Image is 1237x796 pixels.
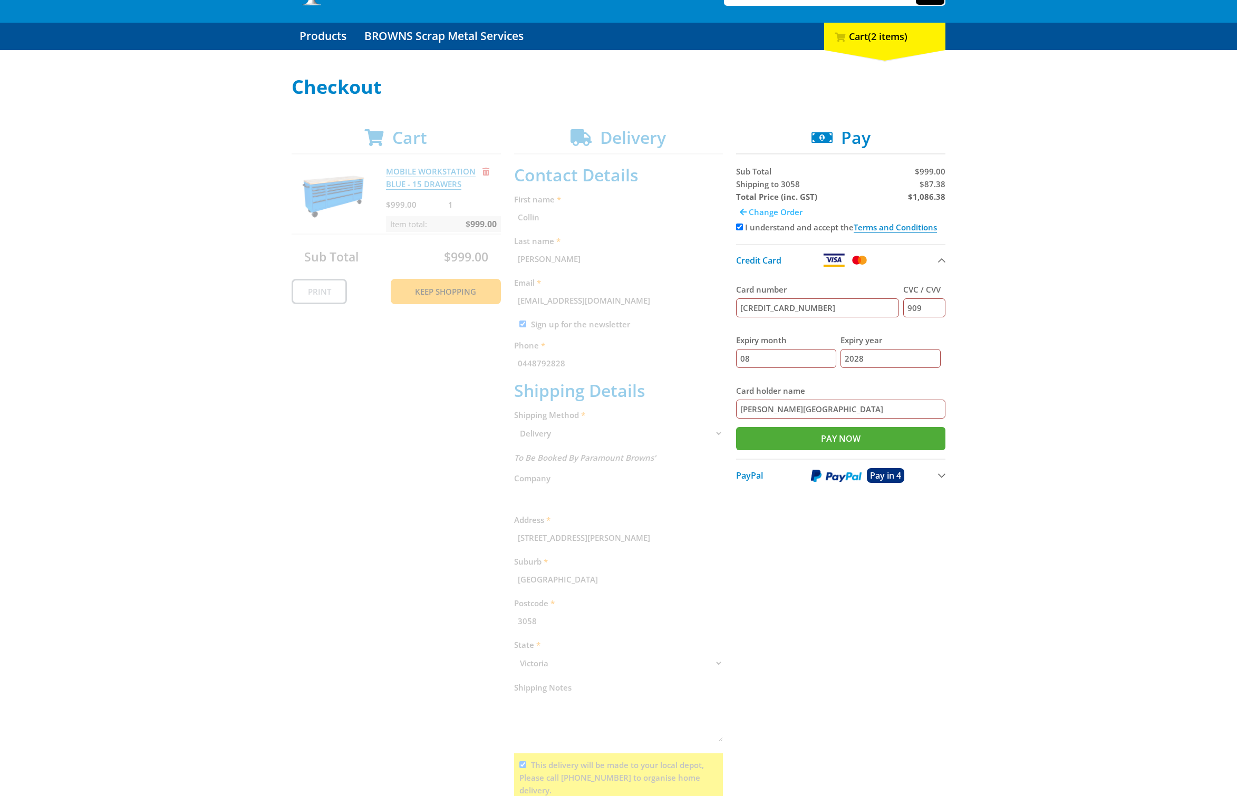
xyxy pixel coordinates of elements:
[908,191,945,202] strong: $1,086.38
[736,384,945,397] label: Card holder name
[292,23,354,50] a: Go to the Products page
[840,334,941,346] label: Expiry year
[736,255,781,266] span: Credit Card
[736,244,945,275] button: Credit Card
[736,191,817,202] strong: Total Price (inc. GST)
[903,283,945,296] label: CVC / CVV
[811,469,862,482] img: PayPal
[736,334,836,346] label: Expiry month
[736,459,945,491] button: PayPal Pay in 4
[736,427,945,450] input: Pay Now
[749,207,803,217] span: Change Order
[736,166,771,177] span: Sub Total
[745,222,937,233] label: I understand and accept the
[736,179,800,189] span: Shipping to 3058
[736,203,806,221] a: Change Order
[356,23,531,50] a: Go to the BROWNS Scrap Metal Services page
[915,166,945,177] span: $999.00
[736,470,763,481] span: PayPal
[736,349,836,368] input: MM
[850,254,868,267] img: Mastercard
[840,349,941,368] input: YY
[292,76,945,98] h1: Checkout
[841,126,871,149] span: Pay
[736,224,743,230] input: Please accept the terms and conditions.
[920,179,945,189] span: $87.38
[823,254,846,267] img: Visa
[736,283,899,296] label: Card number
[870,470,901,481] span: Pay in 4
[854,222,937,233] a: Terms and Conditions
[868,30,907,43] span: (2 items)
[824,23,945,50] div: Cart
